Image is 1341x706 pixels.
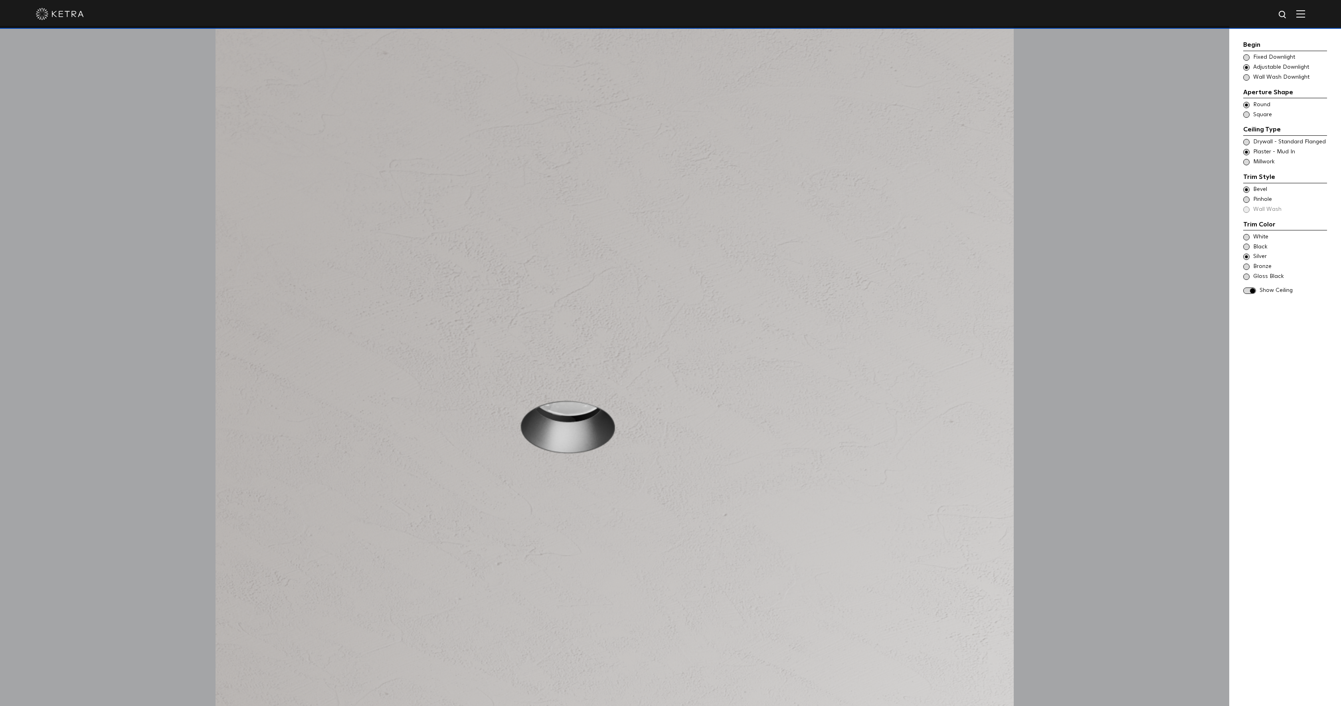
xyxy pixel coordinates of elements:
span: Bevel [1253,186,1326,194]
span: Millwork [1253,158,1326,166]
div: Trim Color [1243,220,1327,231]
span: Round [1253,101,1326,109]
span: Bronze [1253,263,1326,271]
span: Gloss Black [1253,273,1326,281]
div: Aperture Shape [1243,87,1327,99]
img: Hamburger%20Nav.svg [1296,10,1305,18]
span: Silver [1253,253,1326,261]
span: White [1253,233,1326,241]
span: Black [1253,243,1326,251]
span: Adjustable Downlight [1253,63,1326,71]
div: Begin [1243,40,1327,51]
span: Square [1253,111,1326,119]
span: Drywall - Standard Flanged [1253,138,1326,146]
span: Fixed Downlight [1253,54,1326,61]
img: ketra-logo-2019-white [36,8,84,20]
span: Pinhole [1253,196,1326,204]
span: Wall Wash Downlight [1253,73,1326,81]
div: Trim Style [1243,172,1327,183]
span: Plaster - Mud In [1253,148,1326,156]
span: Show Ceiling [1260,287,1327,295]
div: Ceiling Type [1243,125,1327,136]
img: search icon [1278,10,1288,20]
